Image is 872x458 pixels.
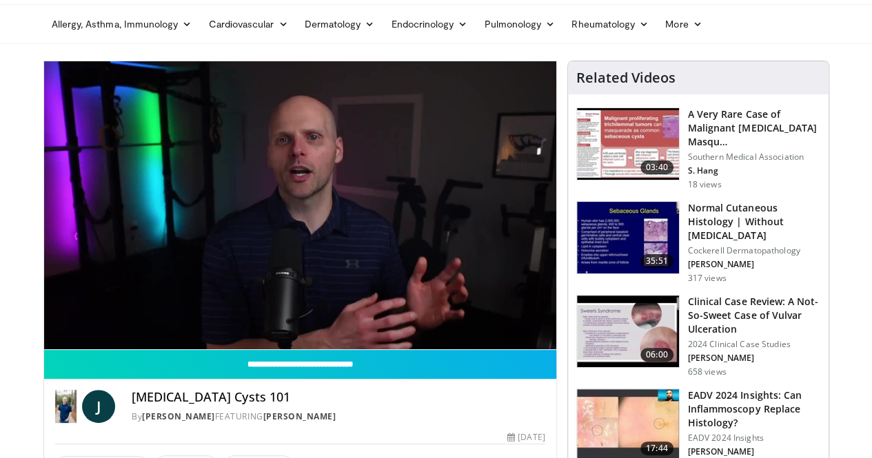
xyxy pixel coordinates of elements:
span: 06:00 [640,348,673,362]
div: [DATE] [507,431,545,444]
img: 15a2a6c9-b512-40ee-91fa-a24d648bcc7f.150x105_q85_crop-smart_upscale.jpg [577,108,679,180]
p: [PERSON_NAME] [688,259,820,270]
span: 17:44 [640,441,673,455]
a: More [657,10,710,38]
a: 35:51 Normal Cutaneous Histology | Without [MEDICAL_DATA] Cockerell Dermatopathology [PERSON_NAME... [576,201,820,284]
a: Cardiovascular [200,10,296,38]
a: [PERSON_NAME] [142,410,215,422]
h3: Normal Cutaneous Histology | Without [MEDICAL_DATA] [688,201,820,242]
p: [PERSON_NAME] [688,446,820,457]
h3: A Very Rare Case of Malignant [MEDICAL_DATA] Masqu… [688,107,820,149]
img: 2e26c7c5-ede0-4b44-894d-3a9364780452.150x105_q85_crop-smart_upscale.jpg [577,295,679,367]
a: Endocrinology [383,10,476,38]
p: S. Hang [688,165,820,176]
img: cd4a92e4-2b31-4376-97fb-4364d1c8cf52.150x105_q85_crop-smart_upscale.jpg [577,202,679,273]
a: Dermatology [296,10,383,38]
p: Southern Medical Association [688,152,820,163]
h4: Related Videos [576,70,676,86]
div: By FEATURING [132,410,545,423]
p: EADV 2024 Insights [688,433,820,444]
a: Rheumatology [563,10,657,38]
p: 658 views [688,366,727,377]
span: 03:40 [640,160,673,174]
a: [PERSON_NAME] [263,410,336,422]
a: J [82,390,115,423]
p: 2024 Clinical Case Studies [688,339,820,350]
h3: EADV 2024 Insights: Can Inflammoscopy Replace Histology? [688,388,820,430]
p: 317 views [688,273,727,284]
a: 06:00 Clinical Case Review: A Not-So-Sweet Case of Vulvar Ulceration 2024 Clinical Case Studies [... [576,295,820,377]
img: Dr. Jordan Rennicke [55,390,77,423]
h4: [MEDICAL_DATA] Cysts 101 [132,390,545,405]
a: Allergy, Asthma, Immunology [43,10,201,38]
a: Pulmonology [476,10,563,38]
p: 18 views [688,179,722,190]
h3: Clinical Case Review: A Not-So-Sweet Case of Vulvar Ulceration [688,295,820,336]
p: [PERSON_NAME] [688,353,820,364]
span: 35:51 [640,254,673,268]
video-js: Video Player [44,61,556,350]
a: 03:40 A Very Rare Case of Malignant [MEDICAL_DATA] Masqu… Southern Medical Association S. Hang 18... [576,107,820,190]
p: Cockerell Dermatopathology [688,245,820,256]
